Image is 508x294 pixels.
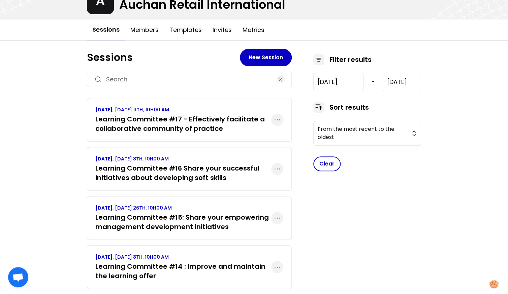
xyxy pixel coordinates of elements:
[383,73,421,91] input: YYYY-M-D
[95,114,271,133] h3: Learning Committee #17 - Effectively facilitate a collaborative community of practice
[95,106,271,113] p: [DATE], [DATE] 11TH, 10H00 AM
[329,103,369,112] h3: Sort results
[318,125,407,141] span: From the most recent to the oldest
[87,51,240,64] h1: Sessions
[95,254,271,281] a: [DATE], [DATE] 8TH, 10H00 AMLearning Committee #14 : Improve and maintain the learning offer
[95,155,271,162] p: [DATE], [DATE] 8TH, 10H00 AM
[207,20,237,40] button: Invites
[8,267,28,287] a: Ouvrir le chat
[313,121,421,146] button: From the most recent to the oldest
[164,20,207,40] button: Templates
[125,20,164,40] button: Members
[95,205,271,231] a: [DATE], [DATE] 26TH, 10H00 AMLearning Committee #15: Share your empowering management development...
[372,78,375,86] span: -
[95,262,271,281] h3: Learning Committee #14 : Improve and maintain the learning offer
[237,20,270,40] button: Metrics
[240,49,292,66] button: New Session
[329,55,372,64] h3: Filter results
[313,156,341,171] button: Clear
[95,213,271,231] h3: Learning Committee #15: Share your empowering management development initiatives
[485,276,503,292] button: Manage your preferences about cookies
[95,254,271,260] p: [DATE], [DATE] 8TH, 10H00 AM
[95,106,271,133] a: [DATE], [DATE] 11TH, 10H00 AMLearning Committee #17 - Effectively facilitate a collaborative comm...
[95,163,271,182] h3: Learning Committee #16 Share your successful initiatives about developing soft skills
[313,73,363,91] input: YYYY-M-D
[87,20,125,40] button: Sessions
[95,155,271,182] a: [DATE], [DATE] 8TH, 10H00 AMLearning Committee #16 Share your successful initiatives about develo...
[106,75,273,84] input: Search
[95,205,271,211] p: [DATE], [DATE] 26TH, 10H00 AM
